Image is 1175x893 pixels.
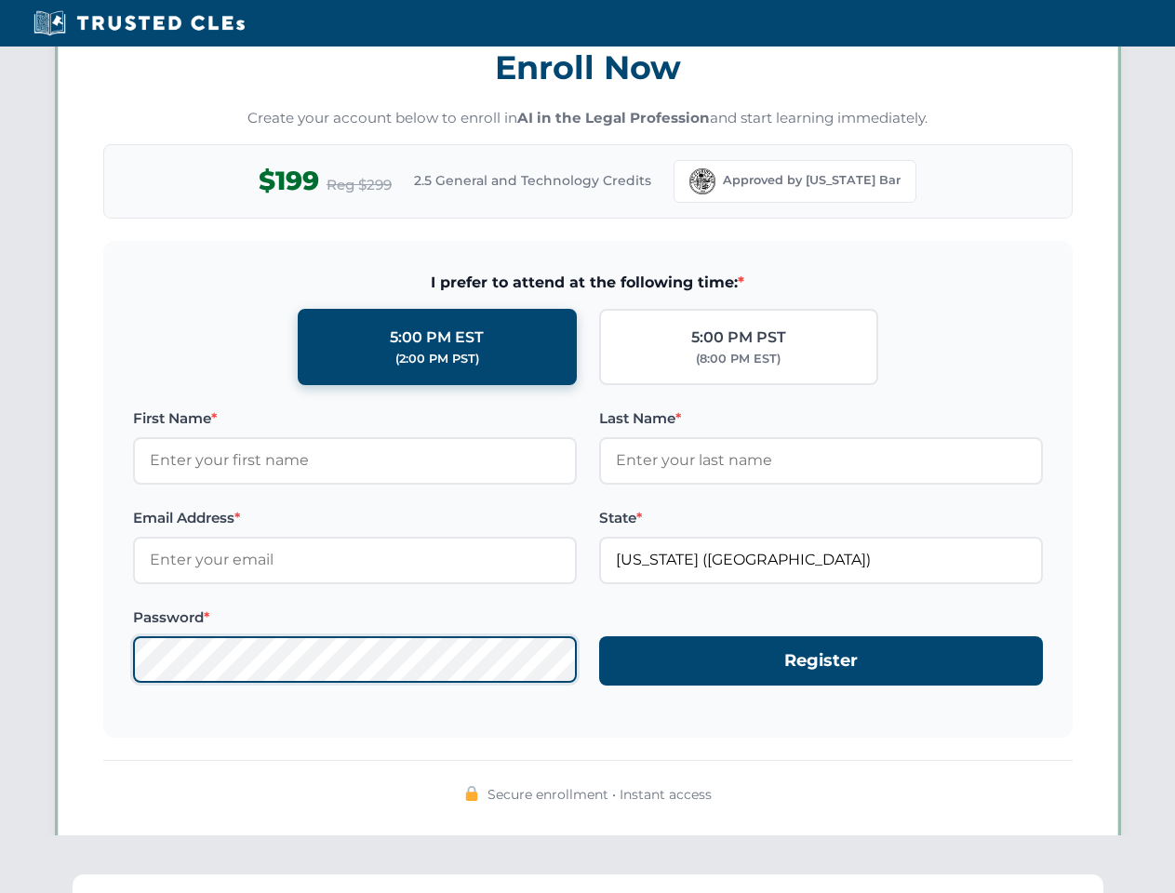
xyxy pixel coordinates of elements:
[599,636,1043,686] button: Register
[259,160,319,202] span: $199
[395,350,479,368] div: (2:00 PM PST)
[599,407,1043,430] label: Last Name
[691,326,786,350] div: 5:00 PM PST
[133,437,577,484] input: Enter your first name
[103,38,1073,97] h3: Enroll Now
[487,784,712,805] span: Secure enrollment • Instant access
[133,407,577,430] label: First Name
[133,507,577,529] label: Email Address
[28,9,250,37] img: Trusted CLEs
[689,168,715,194] img: Florida Bar
[133,606,577,629] label: Password
[599,507,1043,529] label: State
[414,170,651,191] span: 2.5 General and Technology Credits
[599,537,1043,583] input: Florida (FL)
[133,271,1043,295] span: I prefer to attend at the following time:
[327,174,392,196] span: Reg $299
[517,109,710,127] strong: AI in the Legal Profession
[723,171,901,190] span: Approved by [US_STATE] Bar
[103,108,1073,129] p: Create your account below to enroll in and start learning immediately.
[464,786,479,801] img: 🔒
[696,350,781,368] div: (8:00 PM EST)
[133,537,577,583] input: Enter your email
[599,437,1043,484] input: Enter your last name
[390,326,484,350] div: 5:00 PM EST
